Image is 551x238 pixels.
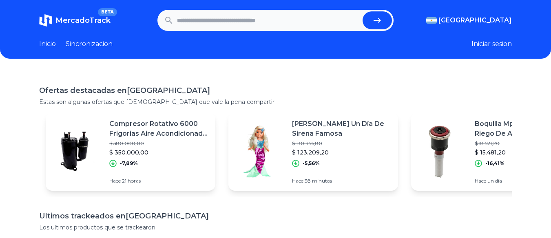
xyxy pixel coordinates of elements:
span: MercadoTrack [55,16,111,25]
a: Sincronizacion [66,39,113,49]
p: -7,89% [120,160,138,167]
img: Argentina [426,17,437,24]
h1: Ultimos trackeados en [GEOGRAPHIC_DATA] [39,210,512,222]
img: MercadoTrack [39,14,52,27]
img: Featured image [46,123,103,180]
p: Hace 21 horas [109,178,209,184]
a: Featured imageCompresor Rotativo 6000 Frigorias Aire Acondicionado R 22$ 380.000,00$ 350.000,00-7... [46,112,215,191]
p: [PERSON_NAME] Un Día De Sirena Famosa [292,119,392,139]
h1: Ofertas destacadas en [GEOGRAPHIC_DATA] [39,85,512,96]
p: $ 123.209,20 [292,148,392,156]
a: Inicio [39,39,56,49]
a: MercadoTrackBETA [39,14,111,27]
img: Featured image [228,123,285,180]
a: Featured image[PERSON_NAME] Un Día De Sirena Famosa$ 130.456,80$ 123.209,20-5,56%Hace 38 minutos [228,112,398,191]
p: Los ultimos productos que se trackearon. [39,223,512,231]
p: $ 380.000,00 [109,140,209,147]
button: [GEOGRAPHIC_DATA] [426,15,512,25]
p: $ 350.000,00 [109,148,209,156]
p: -5,56% [303,160,320,167]
img: Featured image [411,123,468,180]
p: $ 130.456,80 [292,140,392,147]
p: Estas son algunas ofertas que [DEMOGRAPHIC_DATA] que vale la pena compartir. [39,98,512,106]
button: Iniciar sesion [471,39,512,49]
p: -16,41% [485,160,505,167]
p: Compresor Rotativo 6000 Frigorias Aire Acondicionado R 22 [109,119,209,139]
p: Hace 38 minutos [292,178,392,184]
span: [GEOGRAPHIC_DATA] [438,15,512,25]
span: BETA [98,8,117,16]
